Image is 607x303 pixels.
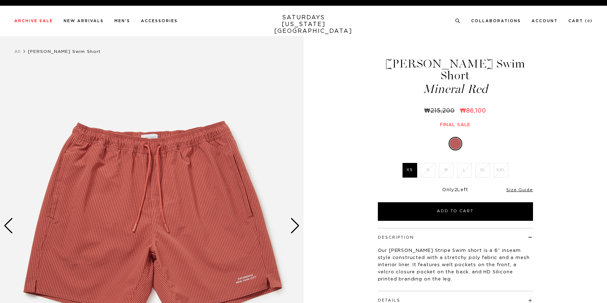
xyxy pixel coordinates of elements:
[454,188,458,192] span: 2
[377,58,534,95] h1: [PERSON_NAME] Swim Short
[424,108,458,114] del: ₩215,200
[274,14,333,35] a: SATURDAYS[US_STATE][GEOGRAPHIC_DATA]
[14,49,21,54] a: All
[532,19,558,23] a: Account
[378,298,400,302] button: Details
[403,163,417,178] label: XS
[587,20,590,23] small: 0
[377,83,534,95] span: Mineral Red
[378,202,533,221] button: Add to Cart
[141,19,178,23] a: Accessories
[471,19,521,23] a: Collaborations
[14,19,53,23] a: Archive Sale
[4,218,13,234] div: Previous slide
[64,19,104,23] a: New Arrivals
[290,218,300,234] div: Next slide
[460,108,486,114] span: ₩86,100
[378,247,533,283] p: Our [PERSON_NAME] Stripe Swim short is a 6” inseam style constructed with a stretchy poly fabric ...
[377,122,534,128] div: Final sale
[450,138,461,149] label: Mineral Red
[568,19,593,23] a: Cart (0)
[114,19,130,23] a: Men's
[378,235,414,239] button: Description
[378,187,533,193] div: Only Left
[28,49,101,54] span: [PERSON_NAME] Swim Short
[506,188,533,192] a: Size Guide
